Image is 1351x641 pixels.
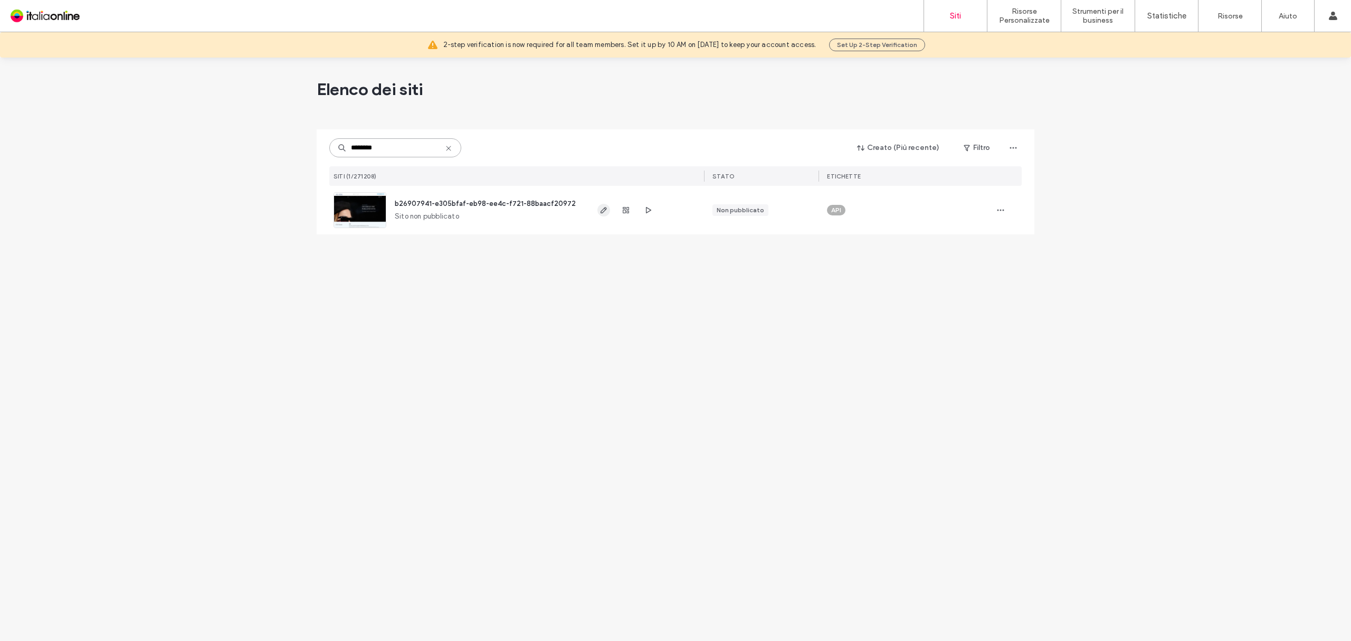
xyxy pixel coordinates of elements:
label: Aiuto [1279,12,1297,21]
div: Non pubblicato [717,205,764,215]
label: Strumenti per il business [1061,7,1135,25]
span: Elenco dei siti [317,79,423,100]
span: ETICHETTE [827,173,861,180]
label: Risorse [1217,12,1243,21]
span: SITI (1/271208) [334,173,377,180]
button: Set Up 2-Step Verification [829,39,925,51]
label: Risorse Personalizzate [987,7,1061,25]
button: Creato (Più recente) [848,139,949,156]
span: Aiuto [23,7,49,17]
label: Siti [950,11,961,21]
span: STATO [712,173,735,180]
a: b26907941-e305bfaf-eb98-ee4c-f721-88baacf20972 [395,200,576,208]
span: 2-step verification is now required for all team members. Set it up by 10 AM on [DATE] to keep yo... [443,40,816,50]
span: API [831,205,841,215]
button: Filtro [953,139,1001,156]
span: Sito non pubblicato [395,211,459,222]
label: Statistiche [1147,11,1186,21]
